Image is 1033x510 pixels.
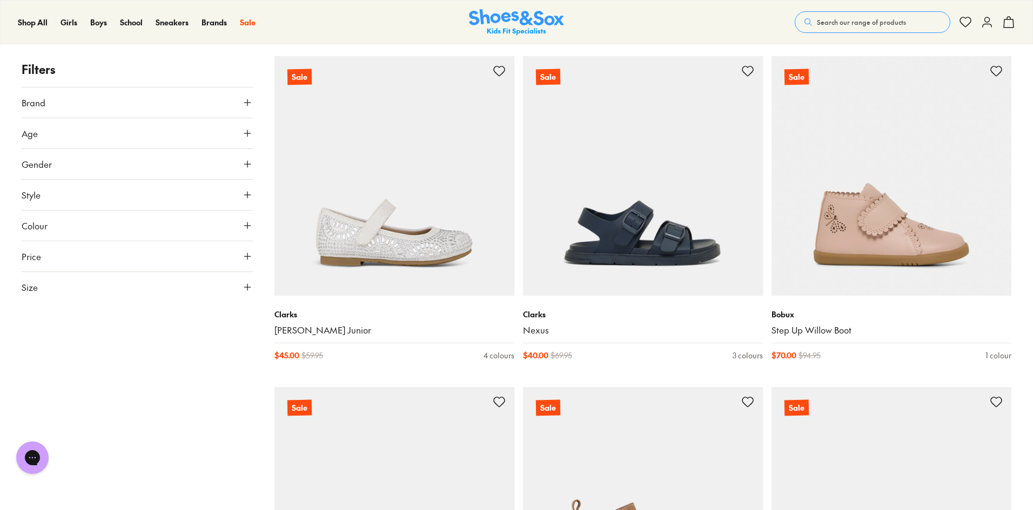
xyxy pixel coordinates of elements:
span: $ 59.95 [301,350,323,361]
img: SNS_Logo_Responsive.svg [469,9,564,36]
p: Sale [536,69,560,85]
span: $ 40.00 [523,350,548,361]
a: Sneakers [156,17,189,28]
span: Price [22,250,41,263]
p: Bobux [772,309,1011,320]
button: Style [22,180,253,210]
button: Gender [22,149,253,179]
span: Age [22,127,38,140]
a: Brands [202,17,227,28]
button: Brand [22,87,253,118]
button: Size [22,272,253,302]
iframe: Gorgias live chat messenger [11,438,54,478]
span: $ 94.95 [799,350,821,361]
a: Step Up Willow Boot [772,324,1011,336]
a: Boys [90,17,107,28]
a: Shop All [18,17,48,28]
p: Clarks [523,309,763,320]
span: Size [22,281,38,294]
span: $ 70.00 [772,350,796,361]
button: Age [22,118,253,148]
p: Sale [287,69,312,85]
p: Sale [536,400,560,416]
a: Shoes & Sox [469,9,564,36]
p: Clarks [274,309,514,320]
a: Sale [240,17,256,28]
a: [PERSON_NAME] Junior [274,324,514,336]
button: Search our range of products [795,11,950,33]
button: Price [22,241,253,271]
button: Colour [22,210,253,241]
p: Sale [784,69,809,85]
span: Brand [22,96,45,109]
div: 4 colours [484,350,514,361]
span: Search our range of products [817,17,906,27]
span: $ 45.00 [274,350,299,361]
div: 1 colour [985,350,1011,361]
a: Sale [274,56,514,296]
a: Sale [772,56,1011,296]
span: $ 69.95 [551,350,572,361]
a: School [120,17,143,28]
span: Gender [22,158,52,171]
a: Girls [61,17,77,28]
a: Nexus [523,324,763,336]
a: Sale [523,56,763,296]
p: Sale [784,400,809,416]
p: Sale [287,400,312,416]
span: Style [22,188,41,201]
span: Colour [22,219,48,232]
div: 3 colours [733,350,763,361]
p: Filters [22,60,253,78]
